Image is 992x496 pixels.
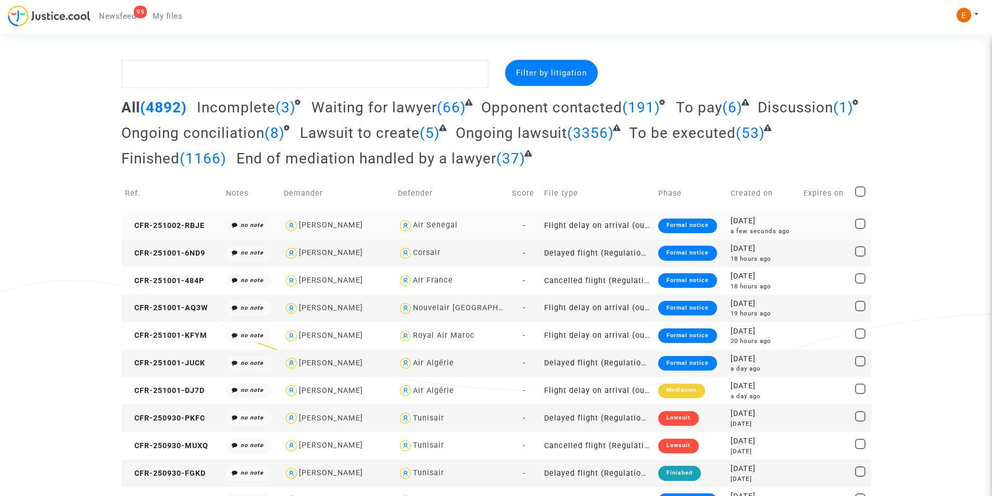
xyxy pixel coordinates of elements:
[140,99,187,116] span: (4892)
[265,124,285,142] span: (8)
[658,356,717,371] div: Formal notice
[800,175,852,212] td: Expires on
[300,124,420,142] span: Lawsuit to create
[299,303,363,312] div: [PERSON_NAME]
[311,99,437,116] span: Waiting for lawyer
[420,124,440,142] span: (5)
[241,442,263,449] i: no note
[731,447,796,456] div: [DATE]
[541,239,655,267] td: Delayed flight (Regulation EC 261/2004)
[731,337,796,346] div: 20 hours ago
[523,276,525,285] span: -
[541,432,655,460] td: Cancelled flight (Regulation EC 261/2004)
[125,469,206,478] span: CFR-250930-FGKD
[727,175,800,212] td: Created on
[241,360,263,366] i: no note
[731,463,796,475] div: [DATE]
[658,466,701,480] div: Finished
[523,386,525,395] span: -
[413,441,444,450] div: Tunisair
[731,436,796,447] div: [DATE]
[658,301,717,315] div: Formal notice
[523,359,525,367] span: -
[284,246,299,261] img: icon-user.svg
[523,441,525,450] span: -
[413,414,444,423] div: Tunisair
[236,150,496,167] span: End of mediation handled by a lawyer
[731,475,796,484] div: [DATE]
[676,99,722,116] span: To pay
[284,466,299,481] img: icon-user.svg
[541,175,655,212] td: File type
[481,99,622,116] span: Opponent contacted
[622,99,660,116] span: (191)
[144,8,191,24] a: My files
[456,124,567,142] span: Ongoing lawsuit
[299,414,363,423] div: [PERSON_NAME]
[413,468,444,477] div: Tunisair
[731,255,796,263] div: 18 hours ago
[299,441,363,450] div: [PERSON_NAME]
[284,301,299,316] img: icon-user.svg
[541,377,655,404] td: Flight delay on arrival (outside of EU - Montreal Convention)
[284,438,299,453] img: icon-user.svg
[398,218,413,233] img: icon-user.svg
[658,219,717,233] div: Formal notice
[8,5,91,27] img: jc-logo.svg
[567,124,614,142] span: (3356)
[121,124,265,142] span: Ongoing conciliation
[731,380,796,392] div: [DATE]
[121,150,180,167] span: Finished
[541,295,655,322] td: Flight delay on arrival (outside of EU - Montreal Convention)
[299,359,363,367] div: [PERSON_NAME]
[299,221,363,230] div: [PERSON_NAME]
[413,386,454,395] div: Air Algérie
[125,359,205,367] span: CFR-251001-JUCK
[731,353,796,365] div: [DATE]
[731,408,796,419] div: [DATE]
[299,276,363,285] div: [PERSON_NAME]
[398,301,413,316] img: icon-user.svg
[413,359,454,367] div: Air Algérie
[658,411,699,426] div: Lawsuit
[541,322,655,350] td: Flight delay on arrival (outside of EU - Montreal Convention)
[241,304,263,311] i: no note
[541,404,655,432] td: Delayed flight (Regulation EC 261/2004)
[284,383,299,398] img: icon-user.svg
[241,277,263,284] i: no note
[523,303,525,312] span: -
[658,328,717,343] div: Formal notice
[197,99,275,116] span: Incomplete
[731,326,796,337] div: [DATE]
[398,411,413,426] img: icon-user.svg
[413,303,533,312] div: Nouvelair [GEOGRAPHIC_DATA]
[523,469,525,478] span: -
[758,99,833,116] span: Discussion
[394,175,508,212] td: Defender
[516,68,587,78] span: Filter by litigation
[398,383,413,398] img: icon-user.svg
[91,8,144,24] a: 99Newsfeed
[299,386,363,395] div: [PERSON_NAME]
[658,246,717,260] div: Formal notice
[541,350,655,377] td: Delayed flight (Regulation EC 261/2004)
[437,99,466,116] span: (66)
[125,221,205,230] span: CFR-251002-RBJE
[284,411,299,426] img: icon-user.svg
[275,99,296,116] span: (3)
[736,124,765,142] span: (53)
[731,271,796,282] div: [DATE]
[180,150,227,167] span: (1166)
[413,248,441,257] div: Corsair
[241,249,263,256] i: no note
[496,150,525,167] span: (37)
[731,298,796,310] div: [DATE]
[241,387,263,393] i: no note
[523,249,525,258] span: -
[125,276,204,285] span: CFR-251001-484P
[299,468,363,477] div: [PERSON_NAME]
[957,8,971,22] img: ACg8ocIeiFvHKe4dA5oeRFd_CiCnuxWUEc1A2wYhRJE3TTWt=s96-c
[284,356,299,371] img: icon-user.svg
[280,175,394,212] td: Demander
[134,6,147,18] div: 99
